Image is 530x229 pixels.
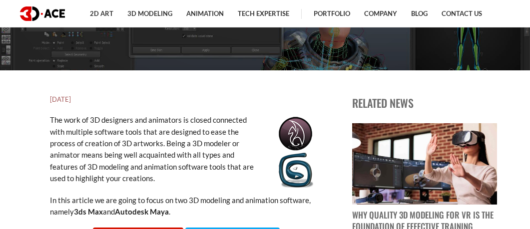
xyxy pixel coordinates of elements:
[352,123,497,205] img: blog post image
[352,94,497,111] p: Related news
[50,195,320,218] p: In this article we are going to focus on two 3D modeling and animation software, namely and .
[50,114,320,184] p: The work of 3D designers and animators is closed connected with multiple software tools that are ...
[50,94,320,104] h5: [DATE]
[74,207,103,216] strong: 3ds Max
[272,114,320,190] img: 3ds max maya logo
[20,6,65,21] img: logo dark
[115,207,169,216] strong: Autodesk Maya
